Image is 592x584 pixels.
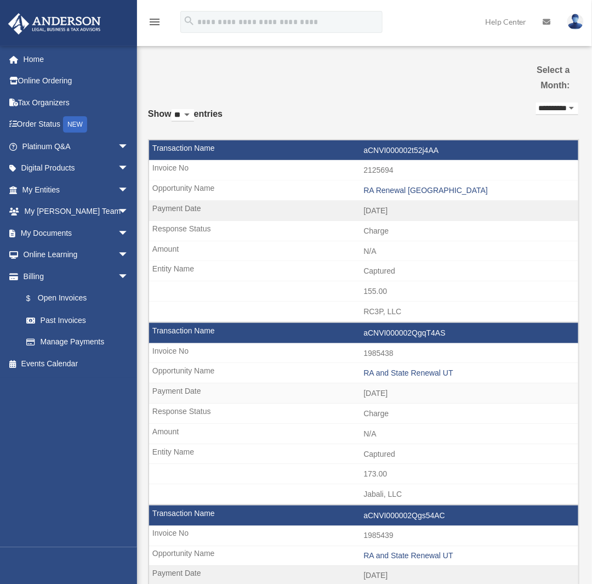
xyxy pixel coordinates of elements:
[364,368,573,378] div: RA and State Renewal UT
[8,179,145,201] a: My Entitiesarrow_drop_down
[8,114,145,136] a: Order StatusNEW
[118,135,140,158] span: arrow_drop_down
[149,241,578,262] td: N/A
[149,404,578,424] td: Charge
[149,221,578,242] td: Charge
[118,244,140,267] span: arrow_drop_down
[364,186,573,195] div: RA Renewal [GEOGRAPHIC_DATA]
[8,353,145,375] a: Events Calendar
[63,116,87,133] div: NEW
[8,70,145,92] a: Online Ordering
[8,157,145,179] a: Digital Productsarrow_drop_down
[149,526,578,547] td: 1985439
[183,15,195,27] i: search
[149,343,578,364] td: 1985438
[567,14,584,30] img: User Pic
[364,552,573,561] div: RA and State Renewal UT
[149,424,578,445] td: N/A
[118,265,140,288] span: arrow_drop_down
[8,244,145,266] a: Online Learningarrow_drop_down
[149,506,578,526] td: aCNVI000002Qgs54AC
[149,323,578,344] td: aCNVI000002QgqT4AS
[149,383,578,404] td: [DATE]
[8,201,145,223] a: My [PERSON_NAME] Teamarrow_drop_down
[149,201,578,222] td: [DATE]
[32,292,38,305] span: $
[148,19,161,29] a: menu
[118,157,140,180] span: arrow_drop_down
[149,261,578,282] td: Captured
[149,464,578,485] td: 173.00
[118,179,140,201] span: arrow_drop_down
[149,281,578,302] td: 155.00
[15,287,145,310] a: $Open Invoices
[8,135,145,157] a: Platinum Q&Aarrow_drop_down
[149,140,578,161] td: aCNVI000002t52j4AA
[148,106,223,133] label: Show entries
[8,222,145,244] a: My Documentsarrow_drop_down
[149,444,578,465] td: Captured
[148,15,161,29] i: menu
[5,13,104,35] img: Anderson Advisors Platinum Portal
[149,302,578,322] td: RC3P, LLC
[149,160,578,181] td: 2125694
[172,109,194,122] select: Showentries
[15,331,145,353] a: Manage Payments
[118,201,140,223] span: arrow_drop_down
[8,48,145,70] a: Home
[8,265,145,287] a: Billingarrow_drop_down
[15,309,140,331] a: Past Invoices
[118,222,140,245] span: arrow_drop_down
[149,484,578,505] td: Jabali, LLC
[515,63,570,93] label: Select a Month:
[8,92,145,114] a: Tax Organizers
